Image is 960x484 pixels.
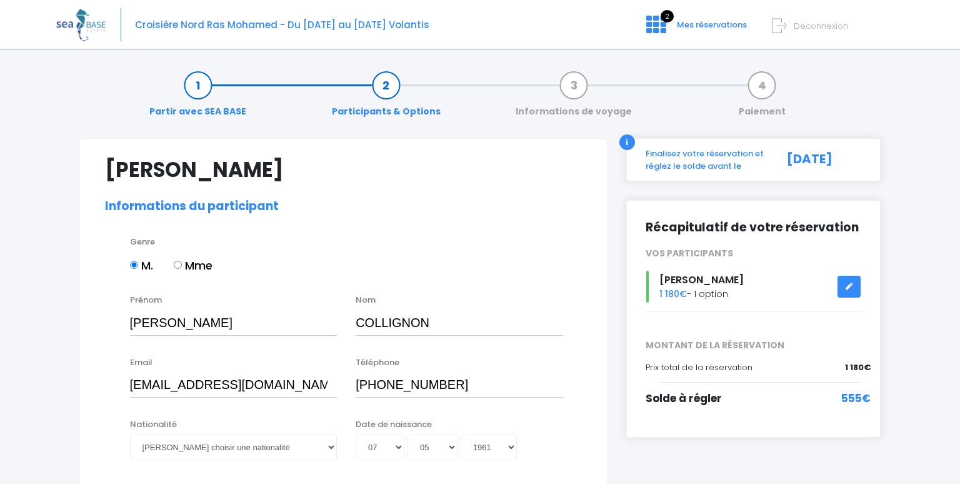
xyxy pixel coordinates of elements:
span: Prix total de la réservation [646,361,752,373]
label: Nationalité [130,418,177,431]
a: Informations de voyage [509,79,638,118]
h2: Récapitulatif de votre réservation [646,219,862,235]
div: Finalisez votre réservation et réglez le solde avant le [636,148,773,172]
h1: [PERSON_NAME] [105,158,582,182]
div: - 1 option [636,271,871,303]
div: i [619,134,635,150]
label: Nom [356,294,376,306]
label: Mme [174,257,212,274]
label: Email [130,356,152,369]
span: 1 180€ [659,288,687,300]
span: Déconnexion [794,20,848,32]
span: Croisière Nord Ras Mohamed - Du [DATE] au [DATE] Volantis [135,18,429,31]
a: 2 Mes réservations [636,23,754,35]
span: 1 180€ [845,361,871,374]
div: VOS PARTICIPANTS [636,247,871,260]
span: [PERSON_NAME] [659,273,744,287]
span: 2 [661,10,674,23]
label: Téléphone [356,356,399,369]
span: 555€ [841,391,871,407]
a: Paiement [732,79,792,118]
label: Genre [130,236,155,248]
span: MONTANT DE LA RÉSERVATION [636,339,871,352]
input: Mme [174,261,182,269]
input: M. [130,261,138,269]
a: Participants & Options [326,79,447,118]
label: Prénom [130,294,162,306]
a: Partir avec SEA BASE [143,79,252,118]
div: [DATE] [773,148,871,172]
label: Date de naissance [356,418,432,431]
span: Mes réservations [677,19,747,31]
span: Solde à régler [646,391,722,406]
label: M. [130,257,153,274]
h2: Informations du participant [105,199,582,214]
